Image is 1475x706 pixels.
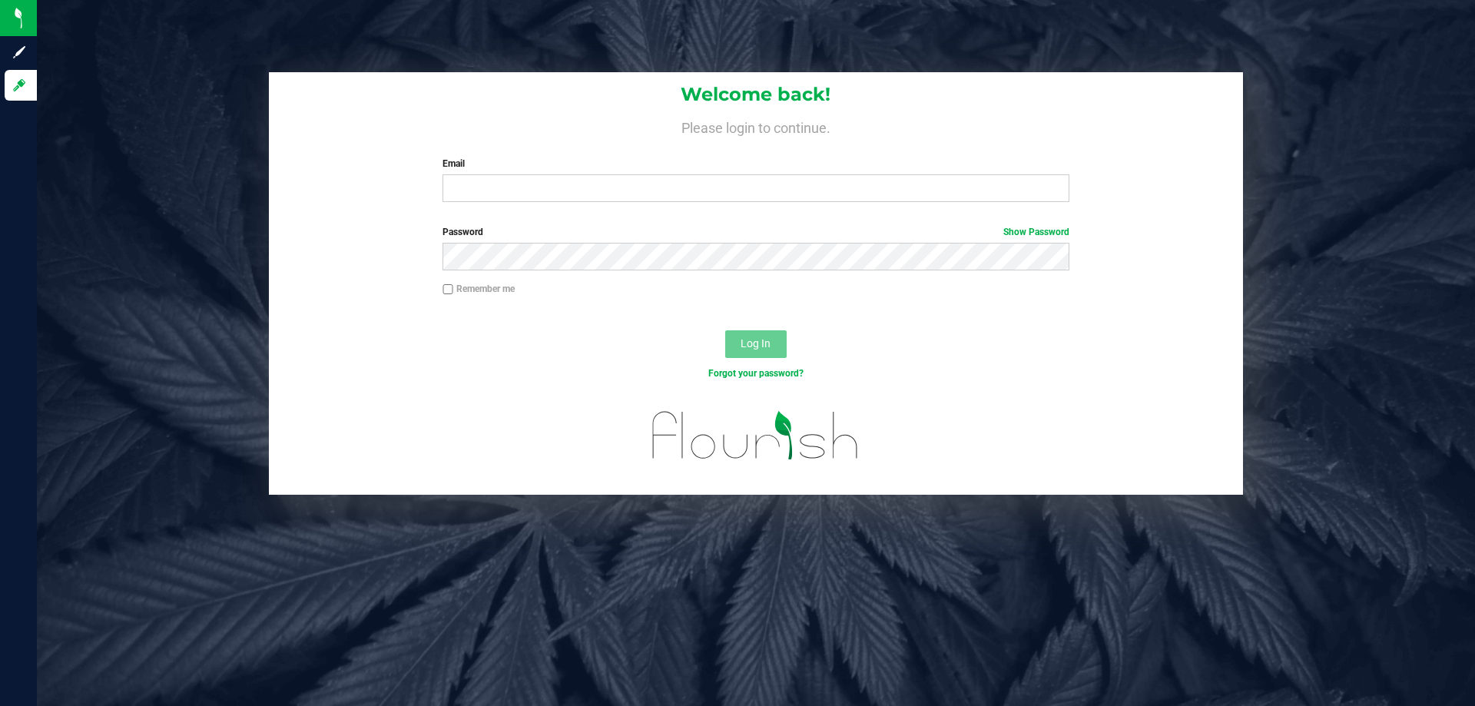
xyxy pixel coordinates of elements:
[1003,227,1069,237] a: Show Password
[634,396,877,475] img: flourish_logo.svg
[269,117,1243,135] h4: Please login to continue.
[12,78,27,93] inline-svg: Log in
[442,227,483,237] span: Password
[442,284,453,295] input: Remember me
[12,45,27,60] inline-svg: Sign up
[708,368,804,379] a: Forgot your password?
[741,337,771,350] span: Log In
[725,330,787,358] button: Log In
[442,157,1069,171] label: Email
[442,282,515,296] label: Remember me
[269,85,1243,104] h1: Welcome back!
